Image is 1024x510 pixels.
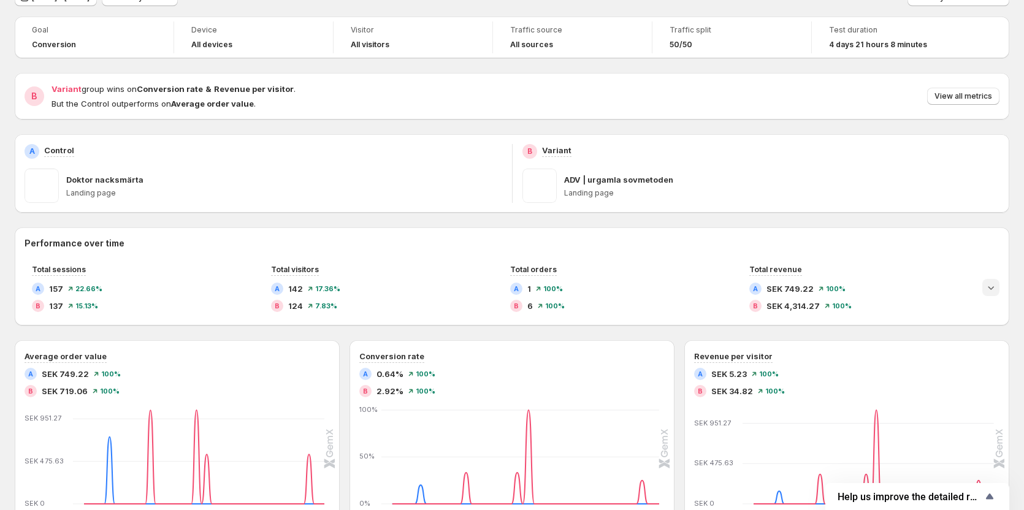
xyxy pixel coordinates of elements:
[826,285,846,292] span: 100%
[32,25,156,35] span: Goal
[514,285,519,292] h2: A
[359,499,370,508] text: 0%
[982,279,999,296] button: Expand chart
[351,25,475,35] span: Visitor
[101,370,121,378] span: 100%
[753,285,758,292] h2: A
[191,40,232,50] h4: All devices
[32,265,86,274] span: Total sessions
[416,370,435,378] span: 100%
[25,237,999,249] h2: Performance over time
[28,387,33,395] h2: B
[510,40,553,50] h4: All sources
[42,385,88,397] span: SEK 719.06
[542,144,571,156] p: Variant
[522,169,557,203] img: ADV | urgamla sovmetoden
[510,24,635,51] a: Traffic sourceAll sources
[25,499,45,508] text: SEK 0
[564,173,673,186] p: ADV | urgamla sovmetoden
[205,84,212,94] strong: &
[359,405,378,414] text: 100%
[749,265,802,274] span: Total revenue
[753,302,758,310] h2: B
[711,368,747,380] span: SEK 5.23
[376,368,403,380] span: 0.64%
[31,90,37,102] h2: B
[29,147,35,156] h2: A
[315,285,340,292] span: 17.36%
[698,370,703,378] h2: A
[416,387,435,395] span: 100%
[694,350,773,362] h3: Revenue per visitor
[527,147,532,156] h2: B
[543,285,563,292] span: 100%
[376,385,403,397] span: 2.92%
[32,40,76,50] span: Conversion
[670,40,692,50] span: 50/50
[765,387,785,395] span: 100%
[288,300,303,312] span: 124
[100,387,120,395] span: 100%
[670,24,794,51] a: Traffic split50/50
[564,188,1000,198] p: Landing page
[514,302,519,310] h2: B
[66,188,502,198] p: Landing page
[527,300,533,312] span: 6
[711,385,753,397] span: SEK 34.82
[171,99,254,108] strong: Average order value
[510,265,557,274] span: Total orders
[694,499,714,508] text: SEK 0
[49,283,63,295] span: 157
[694,459,733,467] text: SEK 475.63
[829,24,954,51] a: Test duration4 days 21 hours 8 minutes
[275,285,280,292] h2: A
[75,302,98,310] span: 15.13%
[275,302,280,310] h2: B
[271,265,319,274] span: Total visitors
[52,84,82,94] span: Variant
[44,144,74,156] p: Control
[829,25,954,35] span: Test duration
[66,173,143,186] p: Doktor nacksmärta
[698,387,703,395] h2: B
[363,387,368,395] h2: B
[36,285,40,292] h2: A
[42,368,89,380] span: SEK 749.22
[52,99,256,108] span: But the Control outperforms on .
[934,91,992,101] span: View all metrics
[766,283,814,295] span: SEK 749.22
[351,40,389,50] h4: All visitors
[28,370,33,378] h2: A
[759,370,779,378] span: 100%
[829,40,927,50] span: 4 days 21 hours 8 minutes
[25,169,59,203] img: Doktor nacksmärta
[351,24,475,51] a: VisitorAll visitors
[694,419,731,427] text: SEK 951.27
[191,25,316,35] span: Device
[49,300,63,312] span: 137
[545,302,565,310] span: 100%
[363,370,368,378] h2: A
[75,285,102,292] span: 22.66%
[36,302,40,310] h2: B
[315,302,337,310] span: 7.83%
[527,283,531,295] span: 1
[766,300,820,312] span: SEK 4,314.27
[191,24,316,51] a: DeviceAll devices
[214,84,294,94] strong: Revenue per visitor
[25,414,61,422] text: SEK 951.27
[832,302,852,310] span: 100%
[670,25,794,35] span: Traffic split
[927,88,999,105] button: View all metrics
[25,457,64,465] text: SEK 475.63
[52,84,296,94] span: group wins on .
[359,350,424,362] h3: Conversion rate
[838,489,997,504] button: Show survey - Help us improve the detailed report for A/B campaigns
[137,84,203,94] strong: Conversion rate
[838,491,982,503] span: Help us improve the detailed report for A/B campaigns
[25,350,107,362] h3: Average order value
[32,24,156,51] a: GoalConversion
[359,452,375,461] text: 50%
[510,25,635,35] span: Traffic source
[288,283,303,295] span: 142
